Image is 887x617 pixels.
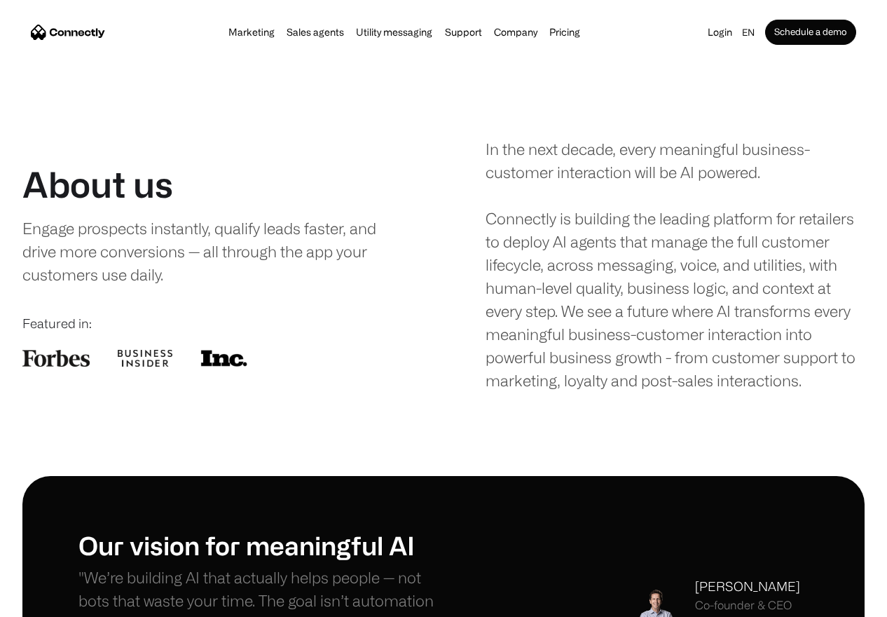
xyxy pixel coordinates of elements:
[441,27,486,38] a: Support
[742,22,755,42] div: en
[765,20,856,45] a: Schedule a demo
[545,27,584,38] a: Pricing
[78,530,443,560] h1: Our vision for meaningful AI
[695,599,800,612] div: Co-founder & CEO
[352,27,436,38] a: Utility messaging
[282,27,348,38] a: Sales agents
[494,22,537,42] div: Company
[486,137,865,392] div: In the next decade, every meaningful business-customer interaction will be AI powered. Connectly ...
[703,22,736,42] a: Login
[22,217,383,286] div: Engage prospects instantly, qualify leads faster, and drive more conversions — all through the ap...
[224,27,279,38] a: Marketing
[22,314,401,333] div: Featured in:
[22,163,173,205] h1: About us
[695,577,800,596] div: [PERSON_NAME]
